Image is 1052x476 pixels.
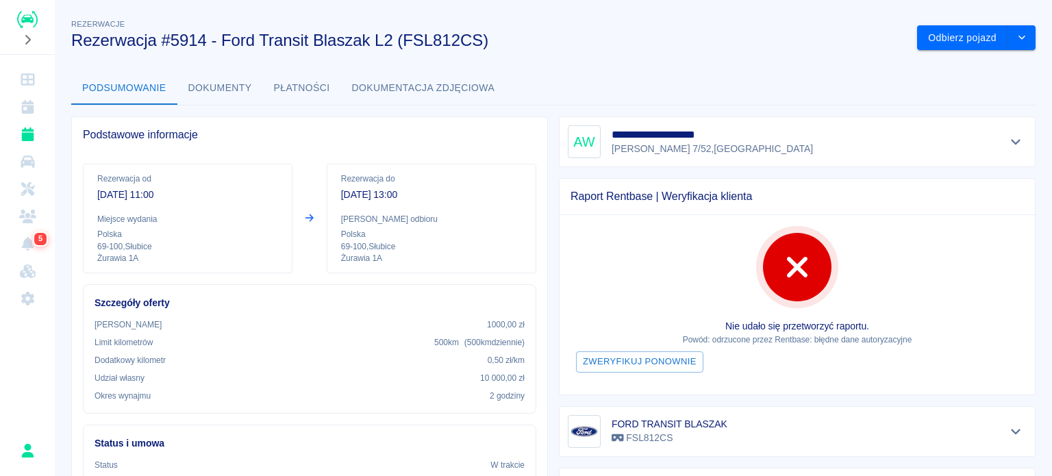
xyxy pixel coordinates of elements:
[488,354,525,366] p: 0,50 zł /km
[71,31,906,50] h3: Rezerwacja #5914 - Ford Transit Blaszak L2 (FSL812CS)
[95,336,153,349] p: Limit kilometrów
[36,232,45,246] span: 5
[5,230,49,258] a: Powiadomienia
[95,372,145,384] p: Udział własny
[5,203,49,230] a: Klienci
[568,125,601,158] div: AW
[917,25,1008,51] button: Odbierz pojazd
[341,188,522,202] p: [DATE] 13:00
[341,72,506,105] button: Dokumentacja zdjęciowa
[571,334,1024,346] p: Powód: odrzucone przez Rentbase: błędne dane autoryzacyjne
[177,72,263,105] button: Dokumenty
[95,459,118,471] p: Status
[5,93,49,121] a: Kalendarz
[341,213,522,225] p: [PERSON_NAME] odbioru
[17,11,38,28] img: Renthelp
[97,228,278,240] p: Polska
[487,318,525,331] p: 1000,00 zł
[434,336,525,349] p: 500 km
[480,372,525,384] p: 10 000,00 zł
[97,173,278,185] p: Rezerwacja od
[490,459,525,471] p: W trakcie
[95,296,525,310] h6: Szczegóły oferty
[5,285,49,312] a: Ustawienia
[97,240,278,253] p: 69-100 , Słubice
[1005,422,1027,441] button: Pokaż szczegóły
[71,72,177,105] button: Podsumowanie
[1005,132,1027,151] button: Pokaż szczegóły
[571,190,1024,203] span: Raport Rentbase | Weryfikacja klienta
[612,142,813,156] p: [PERSON_NAME] 7/52 , [GEOGRAPHIC_DATA]
[83,128,536,142] span: Podstawowe informacje
[490,390,525,402] p: 2 godziny
[95,354,166,366] p: Dodatkowy kilometr
[13,436,42,465] button: Rafał Płaza
[571,319,1024,334] p: Nie udało się przetworzyć raportu.
[95,436,525,451] h6: Status i umowa
[97,188,278,202] p: [DATE] 11:00
[5,148,49,175] a: Flota
[341,173,522,185] p: Rezerwacja do
[95,318,162,331] p: [PERSON_NAME]
[612,431,727,445] p: FSL812CS
[341,253,522,264] p: Żurawia 1A
[71,20,125,28] span: Rezerwacje
[263,72,341,105] button: Płatności
[17,31,38,49] button: Rozwiń nawigację
[97,213,278,225] p: Miejsce wydania
[95,390,151,402] p: Okres wynajmu
[571,418,598,445] img: Image
[341,240,522,253] p: 69-100 , Słubice
[1008,25,1036,51] button: drop-down
[5,121,49,148] a: Rezerwacje
[5,66,49,93] a: Dashboard
[5,258,49,285] a: Widget WWW
[5,175,49,203] a: Serwisy
[576,351,703,373] button: Zweryfikuj ponownie
[97,253,278,264] p: Żurawia 1A
[464,338,525,347] span: ( 500 km dziennie )
[612,417,727,431] h6: FORD TRANSIT BLASZAK
[341,228,522,240] p: Polska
